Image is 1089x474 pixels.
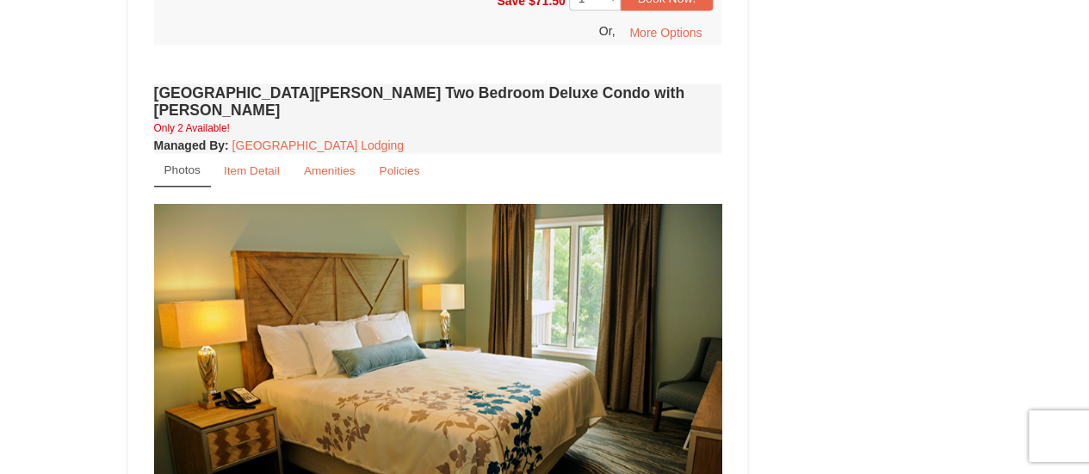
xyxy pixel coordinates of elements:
[618,20,713,46] button: More Options
[164,163,201,176] small: Photos
[293,154,367,188] a: Amenities
[154,139,229,152] strong: :
[224,164,280,177] small: Item Detail
[154,139,225,152] span: Managed By
[213,154,291,188] a: Item Detail
[379,164,419,177] small: Policies
[304,164,356,177] small: Amenities
[154,154,211,188] a: Photos
[154,84,722,119] h4: [GEOGRAPHIC_DATA][PERSON_NAME] Two Bedroom Deluxe Condo with [PERSON_NAME]
[599,25,616,39] span: Or,
[368,154,430,188] a: Policies
[232,139,404,152] a: [GEOGRAPHIC_DATA] Lodging
[154,122,230,134] small: Only 2 Available!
